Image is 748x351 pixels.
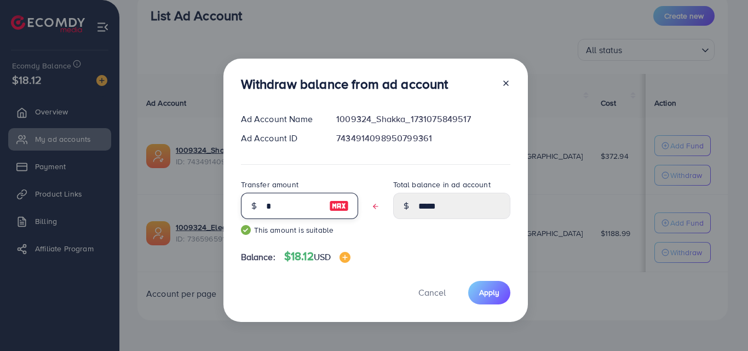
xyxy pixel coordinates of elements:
div: Ad Account Name [232,113,328,125]
label: Total balance in ad account [393,179,491,190]
div: 1009324_Shakka_1731075849517 [327,113,519,125]
label: Transfer amount [241,179,298,190]
img: image [329,199,349,212]
button: Cancel [405,281,459,304]
div: 7434914098950799361 [327,132,519,145]
img: guide [241,225,251,235]
iframe: Chat [701,302,740,343]
span: USD [314,251,331,263]
small: This amount is suitable [241,225,358,235]
h3: Withdraw balance from ad account [241,76,448,92]
button: Apply [468,281,510,304]
img: image [340,252,350,263]
span: Apply [479,287,499,298]
span: Cancel [418,286,446,298]
span: Balance: [241,251,275,263]
h4: $18.12 [284,250,350,263]
div: Ad Account ID [232,132,328,145]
